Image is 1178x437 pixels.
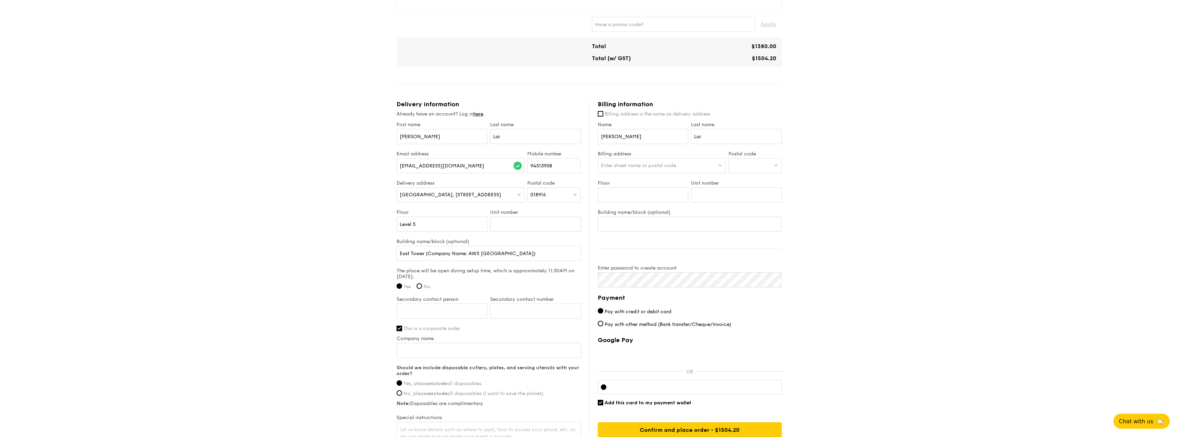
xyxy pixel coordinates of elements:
label: Enter password to create account [598,265,782,271]
label: Billing address [598,151,726,157]
span: Enter street name or postal code [601,163,676,168]
span: Pay with credit or debit card [605,309,671,315]
span: Total (w/ GST) [592,55,631,62]
label: Postal code [728,151,782,157]
input: No [417,283,422,289]
span: $1380.00 [752,43,776,50]
img: icon-dropdown.fa26e9f9.svg [774,163,778,168]
label: Last name [691,122,782,128]
label: Secondary contact number [490,296,581,302]
label: Special instructions [397,415,581,420]
span: Billing information [598,100,653,108]
span: Total [592,43,606,50]
input: This is a corporate order [397,326,402,331]
span: Billing address is the same as delivery address [605,111,710,117]
span: No, please all disposables (I want to save the planet). [403,391,544,396]
span: This is a corporate order [403,326,460,331]
span: Pay with other method (Bank transfer/Cheque/Invoice) [605,321,731,327]
span: Yes, please all disposables. [403,381,483,386]
span: Chat with us [1119,418,1153,425]
label: Name [598,122,689,128]
label: Building name/block (optional) [598,209,782,215]
label: Floor [397,209,487,215]
span: Apply [760,17,776,32]
span: [GEOGRAPHIC_DATA], [STREET_ADDRESS] [400,192,501,198]
img: icon-dropdown.fa26e9f9.svg [573,192,577,197]
a: here [473,111,483,117]
label: First name [397,122,487,128]
span: $1504.20 [752,55,776,62]
label: Unit number [691,180,782,186]
label: Building name/block (optional) [397,239,581,244]
img: icon-success.f839ccf9.svg [514,162,522,170]
input: Billing address is the same as delivery address [598,111,603,117]
label: Google Pay [598,336,782,344]
input: No, pleaseexcludeall disposables (I want to save the planet). [397,390,402,396]
input: Yes [397,283,402,289]
label: Floor [598,180,689,186]
label: The place will be open during setup time, which is approximately 11:30AM on [DATE]. [397,268,581,280]
label: Last name [490,122,581,128]
label: Disposables are complimentary. [397,401,581,406]
span: No [423,284,430,289]
label: Company name [397,336,581,341]
label: Delivery address [397,180,525,186]
label: Unit number [490,209,581,215]
span: Yes [403,284,411,289]
p: OR [683,369,696,375]
img: icon-dropdown.fa26e9f9.svg [517,192,521,197]
input: Pay with credit or debit card [598,308,603,314]
strong: include [429,381,447,386]
img: icon-dropdown.fa26e9f9.svg [718,163,723,168]
span: Add this card to my payment wallet [605,400,691,406]
h4: Payment [598,293,782,303]
span: 🦙 [1156,417,1164,425]
label: Postal code [527,180,581,186]
strong: Note: [397,401,410,406]
label: Secondary contact person [397,296,487,302]
span: Delivery information [397,100,459,108]
input: Have a promo code? [592,17,755,32]
iframe: Secure card payment input frame [612,384,779,390]
input: Yes, pleaseincludeall disposables. [397,380,402,386]
iframe: Secure payment button frame [598,348,782,363]
input: Pay with other method (Bank transfer/Cheque/Invoice) [598,321,603,326]
strong: exclude [428,391,447,396]
label: Email address [397,151,525,157]
button: Chat with us🦙 [1113,414,1170,429]
label: Mobile number [527,151,581,157]
span: 018916 [530,192,546,198]
strong: Should we include disposable cutlery, plates, and serving utensils with your order? [397,365,579,376]
div: Already have an account? Log in . [397,111,581,118]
